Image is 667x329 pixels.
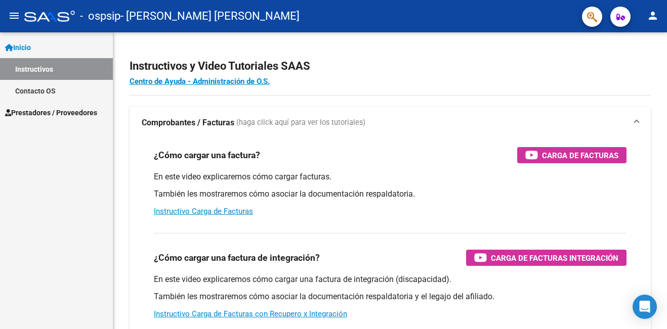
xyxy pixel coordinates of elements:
[491,252,618,264] span: Carga de Facturas Integración
[236,117,365,128] span: (haga click aquí para ver los tutoriales)
[154,309,347,318] a: Instructivo Carga de Facturas con Recupero x Integración
[142,117,234,128] strong: Comprobantes / Facturas
[5,42,31,53] span: Inicio
[130,57,651,76] h2: Instructivos y Video Tutoriales SAAS
[154,251,320,265] h3: ¿Cómo cargar una factura de integración?
[154,274,627,285] p: En este video explicaremos cómo cargar una factura de integración (discapacidad).
[120,5,300,27] span: - [PERSON_NAME] [PERSON_NAME]
[154,148,260,162] h3: ¿Cómo cargar una factura?
[130,77,270,86] a: Centro de Ayuda - Administración de O.S.
[517,147,627,163] button: Carga de Facturas
[542,149,618,162] span: Carga de Facturas
[154,291,627,302] p: También les mostraremos cómo asociar la documentación respaldatoria y el legajo del afiliado.
[466,250,627,266] button: Carga de Facturas Integración
[647,10,659,22] mat-icon: person
[80,5,120,27] span: - ospsip
[154,171,627,182] p: En este video explicaremos cómo cargar facturas.
[154,189,627,200] p: También les mostraremos cómo asociar la documentación respaldatoria.
[130,107,651,139] mat-expansion-panel-header: Comprobantes / Facturas (haga click aquí para ver los tutoriales)
[633,295,657,319] div: Open Intercom Messenger
[154,207,253,216] a: Instructivo Carga de Facturas
[8,10,20,22] mat-icon: menu
[5,107,97,118] span: Prestadores / Proveedores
